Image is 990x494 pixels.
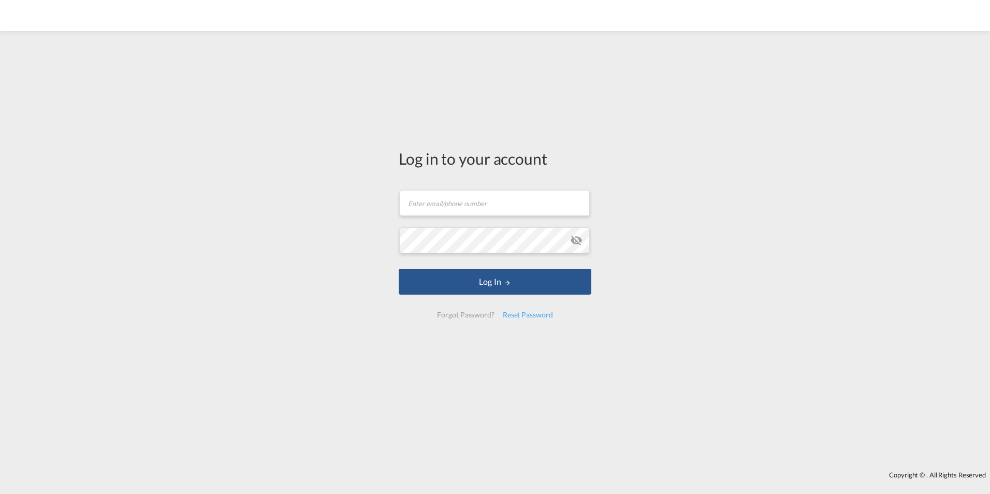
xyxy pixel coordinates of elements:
md-icon: icon-eye-off [570,234,583,246]
button: LOGIN [399,269,591,295]
div: Log in to your account [399,148,591,169]
div: Reset Password [499,306,557,324]
div: Forgot Password? [433,306,498,324]
input: Enter email/phone number [400,190,590,216]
